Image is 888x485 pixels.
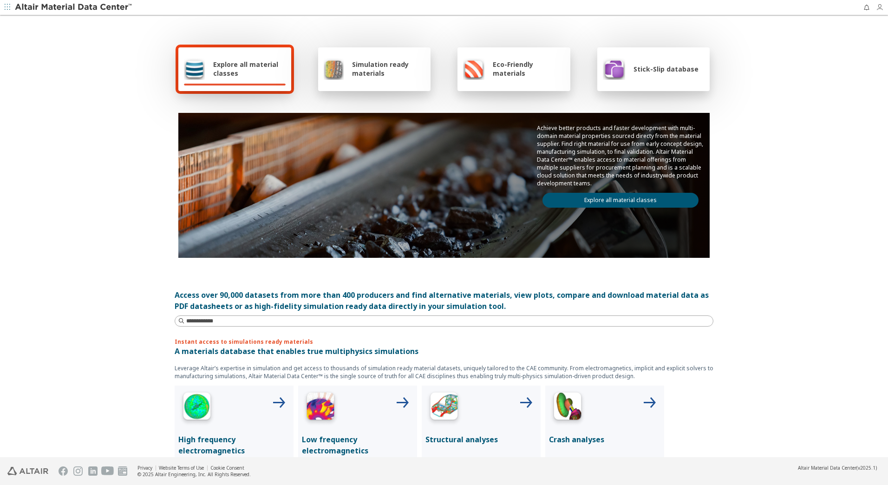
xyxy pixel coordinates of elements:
[137,471,251,478] div: © 2025 Altair Engineering, Inc. All Rights Reserved.
[537,124,704,187] p: Achieve better products and faster development with multi-domain material properties sourced dire...
[633,65,699,73] span: Stick-Slip database
[210,465,244,471] a: Cookie Consent
[175,346,713,357] p: A materials database that enables true multiphysics simulations
[549,389,586,426] img: Crash Analyses Icon
[7,467,48,475] img: Altair Engineering
[324,58,344,80] img: Simulation ready materials
[15,3,133,12] img: Altair Material Data Center
[603,58,625,80] img: Stick-Slip database
[178,389,215,426] img: High Frequency Icon
[542,193,699,208] a: Explore all material classes
[425,389,463,426] img: Structural Analyses Icon
[137,465,152,471] a: Privacy
[549,434,660,445] p: Crash analyses
[175,289,713,312] div: Access over 90,000 datasets from more than 400 producers and find alternative materials, view plo...
[302,434,413,456] p: Low frequency electromagnetics
[159,465,204,471] a: Website Terms of Use
[213,60,286,78] span: Explore all material classes
[425,434,537,445] p: Structural analyses
[463,58,484,80] img: Eco-Friendly materials
[175,338,713,346] p: Instant access to simulations ready materials
[184,58,205,80] img: Explore all material classes
[352,60,425,78] span: Simulation ready materials
[178,434,290,456] p: High frequency electromagnetics
[493,60,564,78] span: Eco-Friendly materials
[798,465,856,471] span: Altair Material Data Center
[175,364,713,380] p: Leverage Altair’s expertise in simulation and get access to thousands of simulation ready materia...
[302,389,339,426] img: Low Frequency Icon
[798,465,877,471] div: (v2025.1)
